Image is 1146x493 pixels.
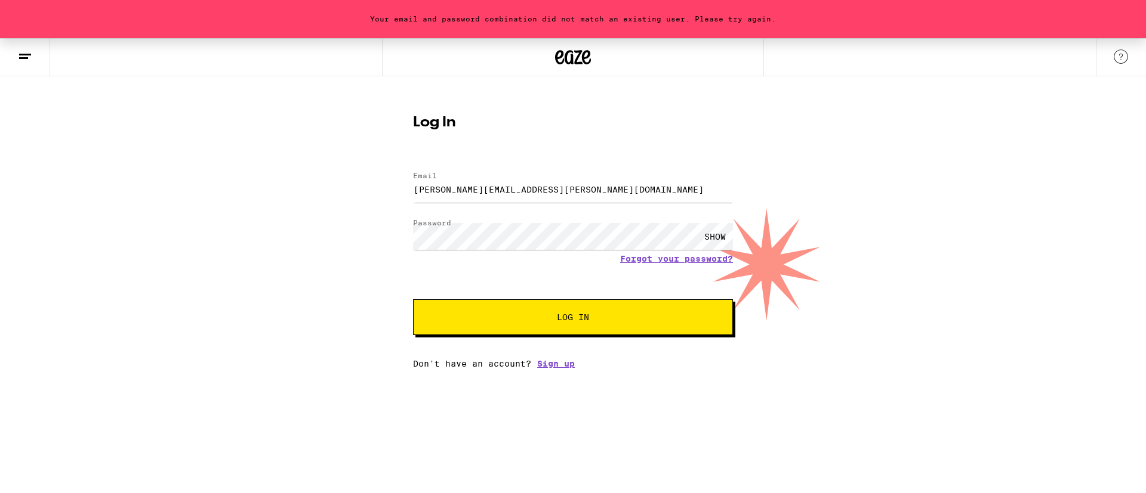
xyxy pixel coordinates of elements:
[697,223,733,250] div: SHOW
[557,313,589,321] span: Log In
[413,219,451,227] label: Password
[413,116,733,130] h1: Log In
[413,176,733,203] input: Email
[413,299,733,335] button: Log In
[413,359,733,368] div: Don't have an account?
[7,8,86,18] span: Hi. Need any help?
[537,359,575,368] a: Sign up
[620,254,733,263] a: Forgot your password?
[413,172,437,179] label: Email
